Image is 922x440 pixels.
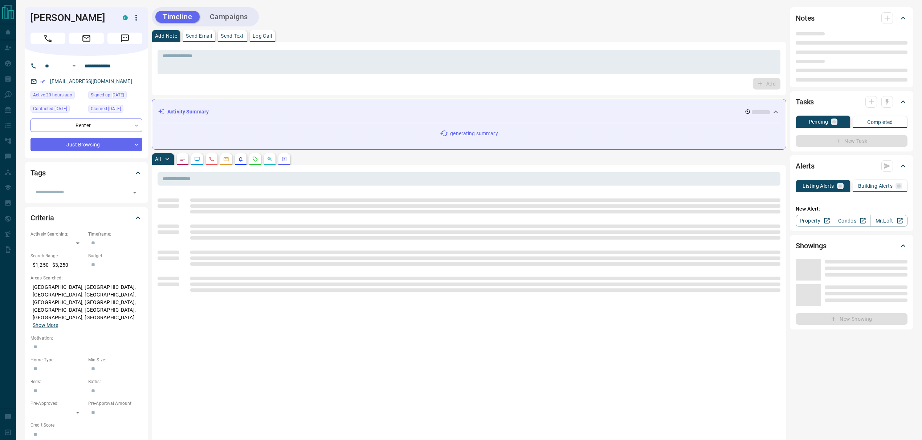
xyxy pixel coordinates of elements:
[30,33,65,44] span: Call
[30,335,142,341] p: Motivation:
[88,105,142,115] div: Sat Oct 04 2025
[796,237,907,254] div: Showings
[450,130,498,137] p: generating summary
[40,79,45,84] svg: Email Verified
[69,33,104,44] span: Email
[30,231,85,237] p: Actively Searching:
[155,11,200,23] button: Timeline
[30,105,85,115] div: Sat Oct 11 2025
[30,259,85,271] p: $1,250 - $3,250
[194,156,200,162] svg: Lead Browsing Activity
[180,156,185,162] svg: Notes
[30,378,85,385] p: Beds:
[167,108,209,116] p: Activity Summary
[30,209,142,227] div: Criteria
[30,357,85,363] p: Home Type:
[796,205,907,213] p: New Alert:
[130,187,140,198] button: Open
[796,157,907,175] div: Alerts
[809,119,828,124] p: Pending
[252,156,258,162] svg: Requests
[796,240,827,252] h2: Showings
[88,400,142,407] p: Pre-Approval Amount:
[88,253,142,259] p: Budget:
[209,156,215,162] svg: Calls
[796,93,907,111] div: Tasks
[123,15,128,20] div: condos.ca
[186,33,212,38] p: Send Email
[30,164,142,182] div: Tags
[107,33,142,44] span: Message
[30,275,142,281] p: Areas Searched:
[796,215,833,227] a: Property
[155,157,161,162] p: All
[30,138,142,151] div: Just Browsing
[30,12,112,24] h1: [PERSON_NAME]
[253,33,272,38] p: Log Call
[33,105,67,112] span: Contacted [DATE]
[91,91,124,99] span: Signed up [DATE]
[50,78,132,84] a: [EMAIL_ADDRESS][DOMAIN_NAME]
[30,253,85,259] p: Search Range:
[267,156,273,162] svg: Opportunities
[88,357,142,363] p: Min Size:
[870,215,907,227] a: Mr.Loft
[30,212,54,224] h2: Criteria
[88,378,142,385] p: Baths:
[203,11,255,23] button: Campaigns
[281,156,287,162] svg: Agent Actions
[30,400,85,407] p: Pre-Approved:
[30,167,45,179] h2: Tags
[30,119,142,132] div: Renter
[796,96,814,108] h2: Tasks
[238,156,244,162] svg: Listing Alerts
[223,156,229,162] svg: Emails
[30,281,142,331] p: [GEOGRAPHIC_DATA], [GEOGRAPHIC_DATA], [GEOGRAPHIC_DATA], [GEOGRAPHIC_DATA], [GEOGRAPHIC_DATA], [G...
[158,105,780,119] div: Activity Summary
[858,183,893,188] p: Building Alerts
[155,33,177,38] p: Add Note
[867,120,893,125] p: Completed
[30,422,142,428] p: Credit Score:
[88,231,142,237] p: Timeframe:
[70,62,78,70] button: Open
[833,215,870,227] a: Condos
[796,9,907,27] div: Notes
[30,91,85,101] div: Mon Oct 13 2025
[33,91,72,99] span: Active 20 hours ago
[221,33,244,38] p: Send Text
[33,321,58,329] button: Show More
[91,105,121,112] span: Claimed [DATE]
[88,91,142,101] div: Sat Oct 04 2025
[796,12,815,24] h2: Notes
[803,183,834,188] p: Listing Alerts
[796,160,815,172] h2: Alerts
